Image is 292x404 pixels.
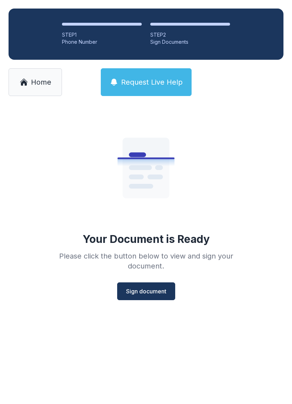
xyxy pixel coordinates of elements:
[62,38,142,46] div: Phone Number
[150,31,230,38] div: STEP 2
[150,38,230,46] div: Sign Documents
[121,77,183,87] span: Request Live Help
[126,287,166,296] span: Sign document
[62,31,142,38] div: STEP 1
[31,77,51,87] span: Home
[43,251,249,271] div: Please click the button below to view and sign your document.
[83,233,210,245] div: Your Document is Ready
